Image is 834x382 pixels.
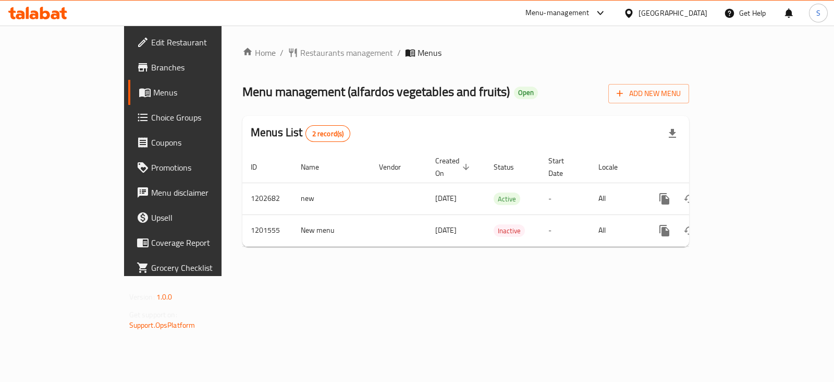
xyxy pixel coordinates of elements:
[151,261,255,274] span: Grocery Checklist
[292,214,371,246] td: New menu
[590,183,644,214] td: All
[251,125,350,142] h2: Menus List
[644,151,761,183] th: Actions
[280,46,284,59] li: /
[128,205,263,230] a: Upsell
[151,136,255,149] span: Coupons
[639,7,707,19] div: [GEOGRAPHIC_DATA]
[288,46,393,59] a: Restaurants management
[151,161,255,174] span: Promotions
[251,161,271,173] span: ID
[242,183,292,214] td: 1202682
[151,211,255,224] span: Upsell
[494,224,525,237] div: Inactive
[397,46,401,59] li: /
[129,290,155,304] span: Version:
[300,46,393,59] span: Restaurants management
[494,225,525,237] span: Inactive
[128,105,263,130] a: Choice Groups
[548,154,578,180] span: Start Date
[617,87,681,100] span: Add New Menu
[128,155,263,180] a: Promotions
[156,290,173,304] span: 1.0.0
[128,255,263,280] a: Grocery Checklist
[153,86,255,99] span: Menus
[677,186,702,211] button: Change Status
[525,7,590,19] div: Menu-management
[128,30,263,55] a: Edit Restaurant
[128,180,263,205] a: Menu disclaimer
[540,214,590,246] td: -
[608,84,689,103] button: Add New Menu
[242,214,292,246] td: 1201555
[590,214,644,246] td: All
[435,223,457,237] span: [DATE]
[242,80,510,103] span: Menu management ( alfardos vegetables and fruits )
[418,46,441,59] span: Menus
[151,236,255,249] span: Coverage Report
[151,111,255,124] span: Choice Groups
[540,183,590,214] td: -
[514,88,538,97] span: Open
[128,130,263,155] a: Coupons
[129,318,195,332] a: Support.OpsPlatform
[494,193,520,205] span: Active
[514,87,538,99] div: Open
[305,125,351,142] div: Total records count
[379,161,414,173] span: Vendor
[301,161,333,173] span: Name
[242,151,761,247] table: enhanced table
[677,218,702,243] button: Change Status
[151,61,255,74] span: Branches
[128,55,263,80] a: Branches
[494,193,520,205] div: Active
[598,161,631,173] span: Locale
[151,36,255,49] span: Edit Restaurant
[128,230,263,255] a: Coverage Report
[816,7,820,19] span: S
[435,192,457,205] span: [DATE]
[435,154,473,180] span: Created On
[151,186,255,199] span: Menu disclaimer
[306,129,350,139] span: 2 record(s)
[292,183,371,214] td: new
[242,46,689,59] nav: breadcrumb
[652,218,677,243] button: more
[128,80,263,105] a: Menus
[494,161,528,173] span: Status
[129,308,177,321] span: Get support on:
[660,121,685,146] div: Export file
[652,186,677,211] button: more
